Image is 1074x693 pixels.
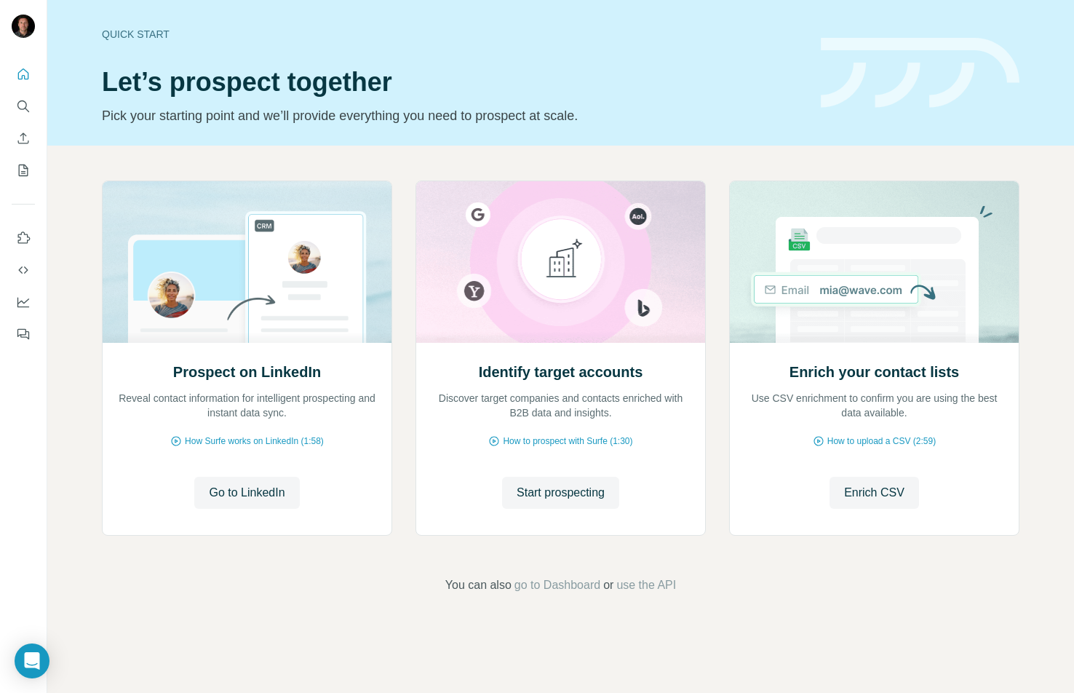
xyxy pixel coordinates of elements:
[502,477,619,509] button: Start prospecting
[12,289,35,315] button: Dashboard
[12,257,35,283] button: Use Surfe API
[616,577,676,594] button: use the API
[12,125,35,151] button: Enrich CSV
[603,577,613,594] span: or
[12,93,35,119] button: Search
[479,362,643,382] h2: Identify target accounts
[503,435,632,448] span: How to prospect with Surfe (1:30)
[514,577,600,594] button: go to Dashboard
[744,391,1004,420] p: Use CSV enrichment to confirm you are using the best data available.
[194,477,299,509] button: Go to LinkedIn
[789,362,959,382] h2: Enrich your contact lists
[102,27,803,41] div: Quick start
[431,391,691,420] p: Discover target companies and contacts enriched with B2B data and insights.
[102,68,803,97] h1: Let’s prospect together
[517,484,605,502] span: Start prospecting
[830,477,919,509] button: Enrich CSV
[102,106,803,126] p: Pick your starting point and we’ll provide everything you need to prospect at scale.
[15,643,49,678] div: Open Intercom Messenger
[821,38,1019,108] img: banner
[209,484,285,502] span: Go to LinkedIn
[827,435,936,448] span: How to upload a CSV (2:59)
[185,435,324,448] span: How Surfe works on LinkedIn (1:58)
[173,362,321,382] h2: Prospect on LinkedIn
[12,321,35,347] button: Feedback
[102,181,392,343] img: Prospect on LinkedIn
[117,391,377,420] p: Reveal contact information for intelligent prospecting and instant data sync.
[12,225,35,251] button: Use Surfe on LinkedIn
[12,157,35,183] button: My lists
[844,484,904,502] span: Enrich CSV
[12,15,35,38] img: Avatar
[415,181,706,343] img: Identify target accounts
[445,577,512,594] span: You can also
[12,61,35,87] button: Quick start
[729,181,1019,343] img: Enrich your contact lists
